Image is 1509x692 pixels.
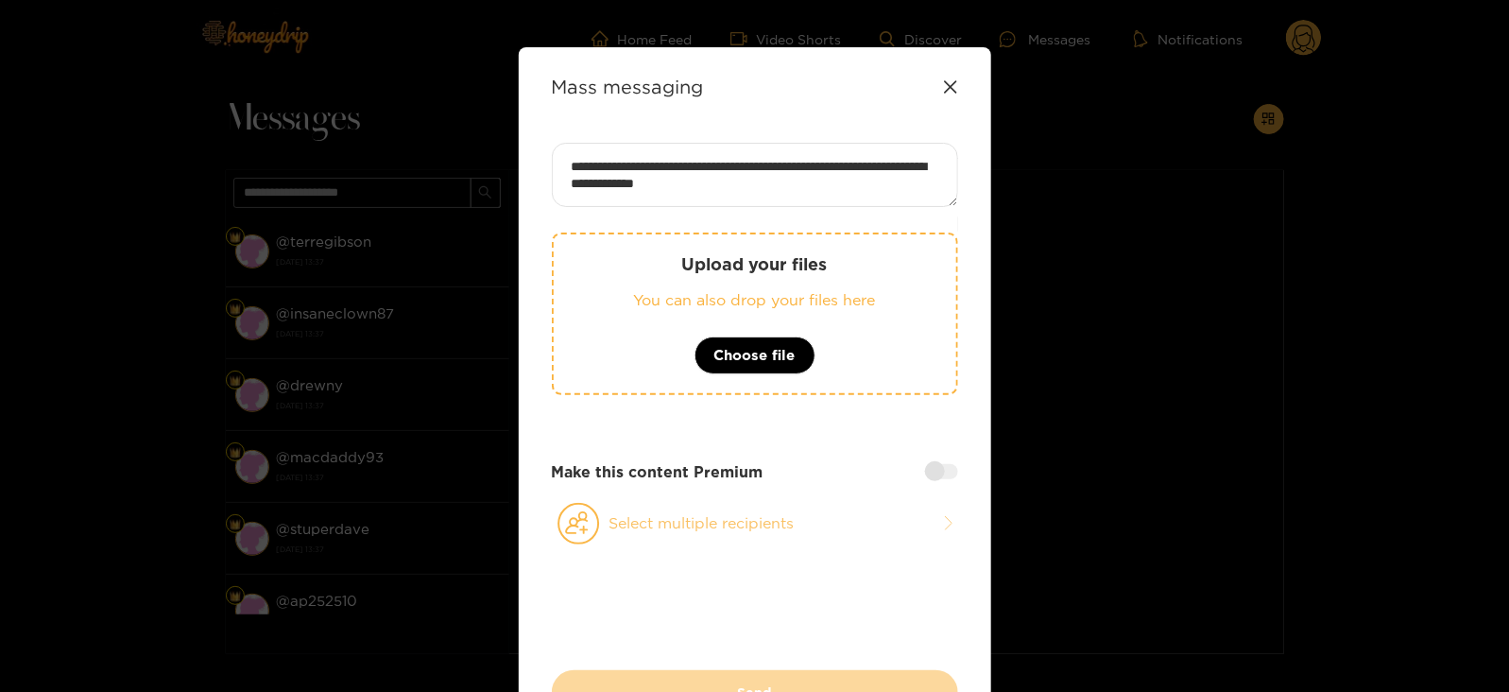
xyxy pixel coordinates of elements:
span: Choose file [714,344,796,367]
p: Upload your files [592,253,918,275]
strong: Mass messaging [552,76,704,97]
button: Choose file [694,337,815,374]
strong: Make this content Premium [552,461,763,483]
p: You can also drop your files here [592,289,918,311]
button: Select multiple recipients [552,502,958,545]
